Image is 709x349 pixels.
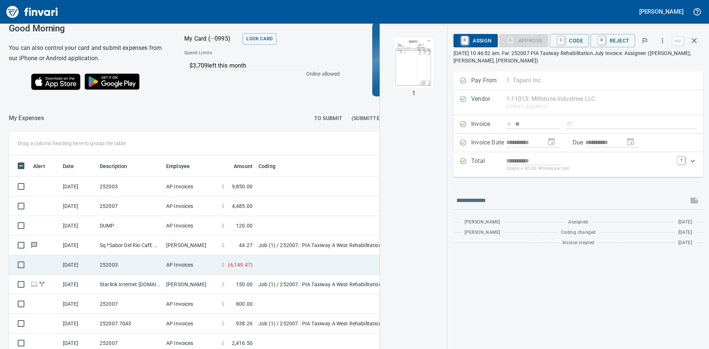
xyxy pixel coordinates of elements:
[163,255,219,275] td: AP Invoices
[60,196,97,216] td: [DATE]
[163,294,219,314] td: AP Invoices
[352,114,385,123] span: (Submitted)
[60,314,97,333] td: [DATE]
[222,320,225,327] span: $
[568,219,588,226] span: Assigned
[97,255,163,275] td: 252003
[236,300,253,308] span: 800.00
[256,275,440,294] td: Job (1) / 252007.: PIA Taxiway A West Rehabilitation / 1003. .: General Requirements / 5: Other
[461,36,468,44] a: R
[239,242,253,249] span: 44.27
[388,38,439,88] img: Page 1
[465,229,500,236] span: [PERSON_NAME]
[178,70,340,78] p: Online allowed
[166,162,199,171] span: Employee
[236,320,253,327] span: 938.26
[672,37,684,45] a: esc
[163,177,219,196] td: AP Invoices
[30,243,38,247] span: Has messages
[33,162,45,171] span: Alert
[100,162,127,171] span: Description
[60,236,97,255] td: [DATE]
[258,162,275,171] span: Coding
[678,157,685,164] a: T
[671,32,703,49] span: Close invoice
[33,162,55,171] span: Alert
[31,73,81,90] img: Download on the App Store
[596,34,629,47] span: Reject
[678,229,692,236] span: [DATE]
[222,281,225,288] span: $
[459,34,491,47] span: Assign
[222,300,225,308] span: $
[163,236,219,255] td: [PERSON_NAME]
[9,43,166,64] h6: You can also control your card and submit expenses from our iPhone or Android application.
[163,275,219,294] td: [PERSON_NAME]
[465,219,500,226] span: [PERSON_NAME]
[184,49,275,57] span: Spend Limits
[236,222,253,229] span: 120.00
[258,162,285,171] span: Coding
[222,261,225,268] span: $
[314,114,343,123] span: To Submit
[232,202,253,210] span: 4,485.00
[184,34,240,43] p: My Card (···0995)
[236,281,253,288] span: 150.00
[637,6,685,17] button: [PERSON_NAME]
[562,239,595,247] span: Invoice created
[163,216,219,236] td: AP Invoices
[561,229,596,236] span: Coding changed
[97,314,163,333] td: 252007.7043
[678,239,692,247] span: [DATE]
[228,261,253,268] span: ( 6,149.47 )
[9,114,44,123] p: My Expenses
[60,294,97,314] td: [DATE]
[558,36,565,44] a: C
[4,3,60,21] img: Finvari
[471,157,506,172] p: Total
[60,275,97,294] td: [DATE]
[598,36,605,44] a: R
[506,165,673,172] p: (basis + $0.00 Wholesale tax)
[189,61,339,70] p: $3,709 left this month
[222,222,225,229] span: $
[63,162,84,171] span: Date
[685,192,703,209] span: This records your message into the invoice and notifies anyone mentioned
[232,183,253,190] span: 9,850.00
[163,314,219,333] td: AP Invoices
[556,34,583,47] span: Code
[166,162,190,171] span: Employee
[63,162,74,171] span: Date
[97,275,163,294] td: Starlink Internet [DOMAIN_NAME] CA - PDX- [PERSON_NAME]
[60,177,97,196] td: [DATE]
[97,177,163,196] td: 252003
[246,35,273,43] span: Lock Card
[9,23,166,34] h3: Good Morning
[18,140,126,147] p: Drag a column heading here to group the table
[222,202,225,210] span: $
[222,183,225,190] span: $
[453,34,497,47] button: RAssign
[243,33,276,45] button: Lock Card
[60,255,97,275] td: [DATE]
[222,339,225,347] span: $
[97,294,163,314] td: 252007
[81,69,144,94] img: Get it on Google Play
[590,34,635,47] button: RReject
[9,114,44,123] nav: breadcrumb
[38,282,46,287] span: Split transaction
[234,162,253,171] span: Amount
[639,8,684,16] h5: [PERSON_NAME]
[637,32,653,49] button: Flag
[550,34,589,47] button: CCode
[256,236,440,255] td: Job (1) / 252007.: PIA Taxiway A West Rehabilitation / 14. . 100: Team Meetings / 5: Other
[453,152,703,177] div: Expand
[163,196,219,216] td: AP Invoices
[222,242,225,249] span: $
[60,216,97,236] td: [DATE]
[224,162,253,171] span: Amount
[654,32,671,49] button: More
[412,89,415,98] p: 1
[100,162,137,171] span: Description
